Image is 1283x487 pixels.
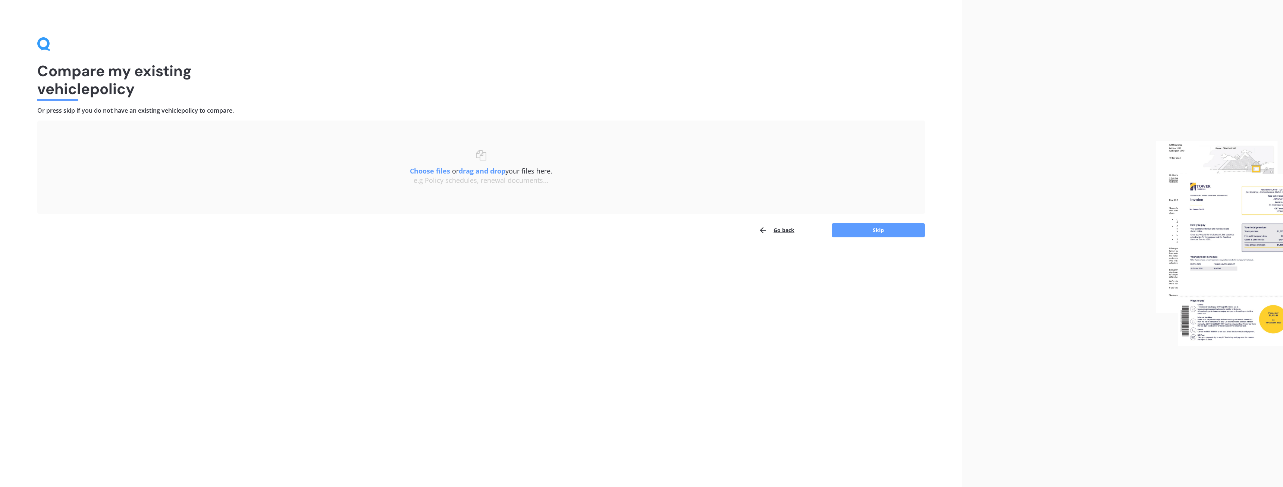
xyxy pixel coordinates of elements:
[37,107,925,115] h4: Or press skip if you do not have an existing vehicle policy to compare.
[52,177,910,185] div: e.g Policy schedules, renewal documents...
[459,166,505,175] b: drag and drop
[37,62,925,98] h1: Compare my existing vehicle policy
[832,223,925,237] button: Skip
[410,166,450,175] u: Choose files
[1156,141,1283,346] img: files.webp
[410,166,552,175] span: or your files here.
[759,223,794,238] button: Go back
